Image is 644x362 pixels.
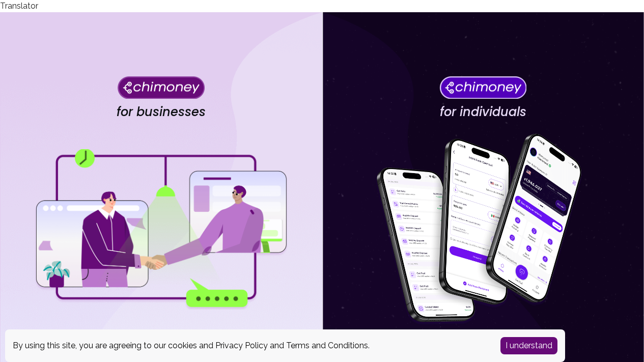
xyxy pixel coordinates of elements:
a: Privacy Policy [215,341,268,350]
div: By using this site, you are agreeing to our cookies and and . [13,340,485,352]
a: Terms and Conditions [286,341,368,350]
img: Chimoney for individuals [439,76,526,99]
img: for businesses [34,149,288,310]
img: Chimoney for businesses [118,76,205,99]
h4: for individuals [440,104,526,120]
h4: for businesses [117,104,206,120]
button: Accept cookies [500,337,557,354]
img: for individuals [356,128,610,331]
